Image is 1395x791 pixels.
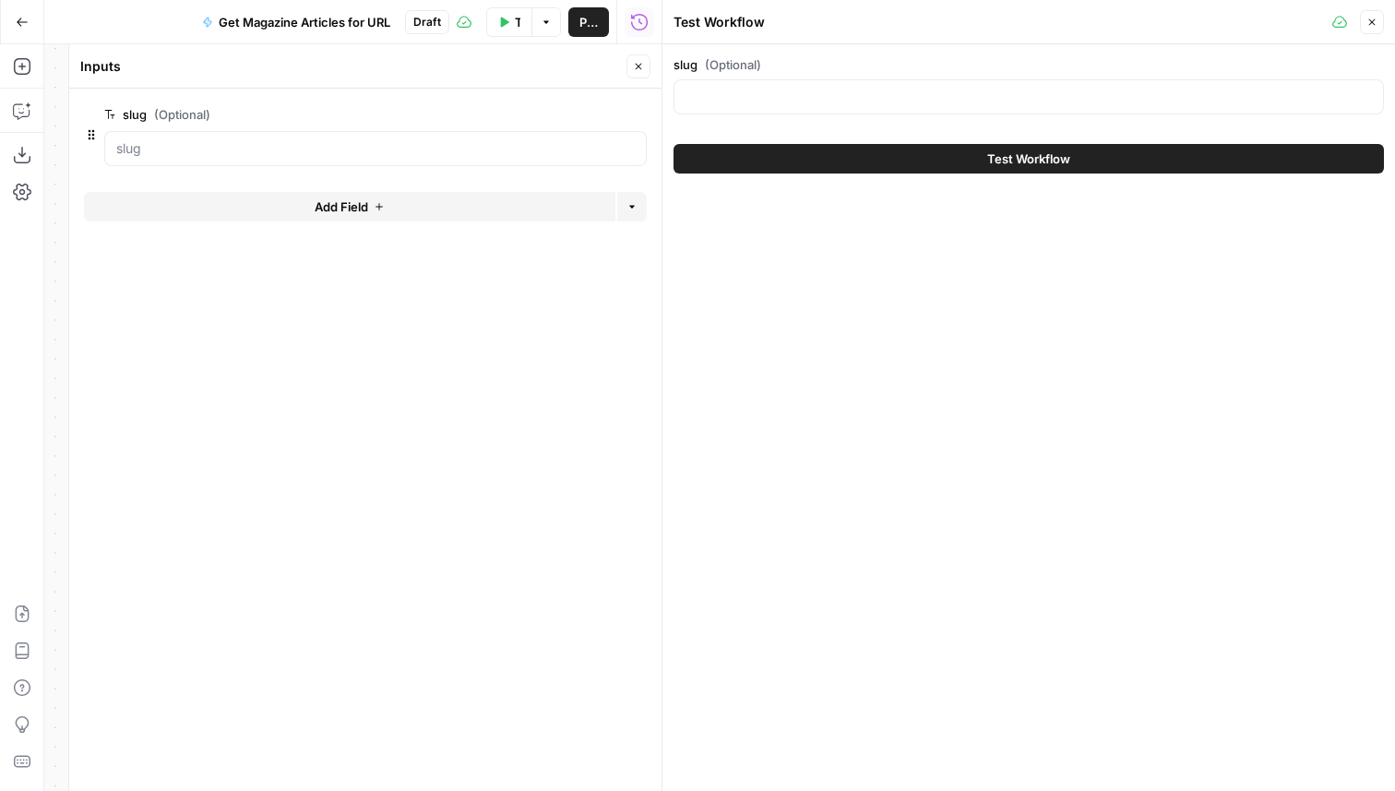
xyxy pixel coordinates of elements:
[674,144,1384,174] button: Test Workflow
[674,55,1384,74] label: slug
[154,105,210,124] span: (Optional)
[579,13,598,31] span: Publish
[191,7,401,37] button: Get Magazine Articles for URL
[80,57,621,76] div: Inputs
[104,105,542,124] label: slug
[705,55,761,74] span: (Optional)
[486,7,531,37] button: Test Workflow
[116,139,635,158] input: slug
[515,13,520,31] span: Test Workflow
[987,150,1070,168] span: Test Workflow
[219,13,390,31] span: Get Magazine Articles for URL
[413,14,441,30] span: Draft
[315,198,368,216] span: Add Field
[568,7,609,37] button: Publish
[84,192,615,222] button: Add Field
